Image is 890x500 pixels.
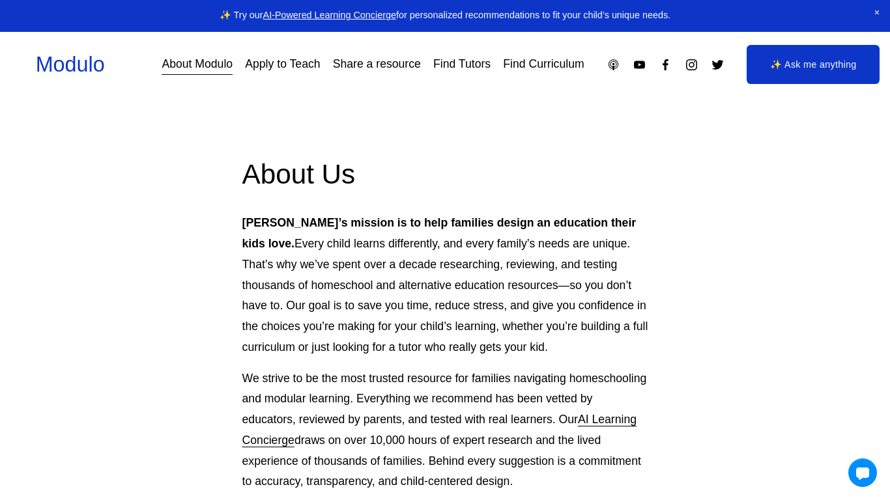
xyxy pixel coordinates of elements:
[36,53,105,76] a: Modulo
[607,58,620,72] a: Apple Podcasts
[659,58,672,72] a: Facebook
[433,53,491,76] a: Find Tutors
[333,53,421,76] a: Share a resource
[633,58,646,72] a: YouTube
[162,53,233,76] a: About Modulo
[242,156,648,192] h2: About Us
[245,53,320,76] a: Apply to Teach
[503,53,584,76] a: Find Curriculum
[747,45,880,84] a: ✨ Ask me anything
[685,58,698,72] a: Instagram
[263,10,396,20] a: AI-Powered Learning Concierge
[711,58,725,72] a: Twitter
[242,413,637,447] a: AI Learning Concierge
[242,213,648,357] p: Every child learns differently, and every family’s needs are unique. That’s why we’ve spent over ...
[242,216,640,250] strong: [PERSON_NAME]’s mission is to help families design an education their kids love.
[242,368,648,493] p: We strive to be the most trusted resource for families navigating homeschooling and modular learn...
